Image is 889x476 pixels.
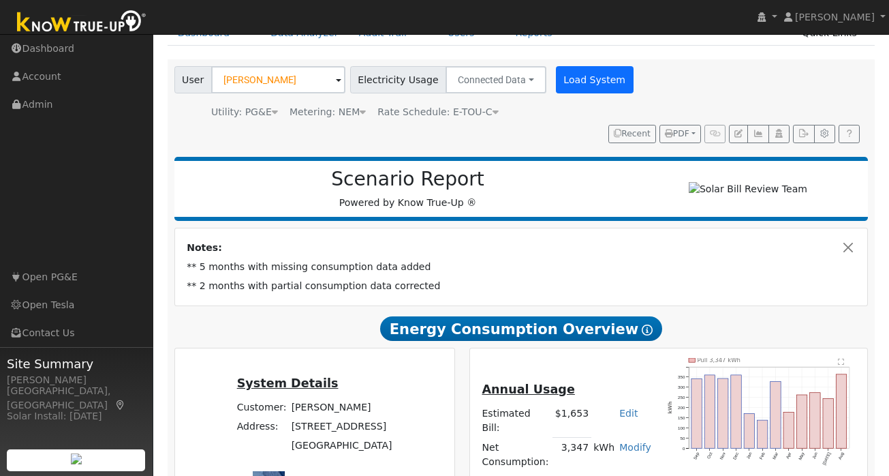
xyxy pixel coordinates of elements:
[691,378,702,448] rect: onclick=""
[758,420,768,448] rect: onclick=""
[822,451,832,466] text: [DATE]
[811,451,819,460] text: Jun
[745,451,753,460] text: Jan
[482,383,574,396] u: Annual Usage
[681,436,685,441] text: 50
[234,398,289,417] td: Customer:
[679,385,686,389] text: 300
[188,168,627,191] h2: Scenario Report
[380,316,662,341] span: Energy Consumption Overview
[480,438,552,471] td: Net Consumption:
[732,451,740,460] text: Dec
[350,66,446,93] span: Electricity Usage
[783,413,794,449] rect: onclick=""
[211,105,278,119] div: Utility: PG&E
[679,415,686,420] text: 150
[668,402,674,414] text: kWh
[679,395,686,400] text: 250
[810,393,820,448] rect: onclick=""
[619,442,651,453] a: Modify
[642,325,653,336] i: Show Help
[10,8,153,38] img: Know True-Up
[770,382,781,449] rect: onclick=""
[679,374,686,379] text: 350
[693,451,700,460] text: Sep
[719,451,726,460] text: Nov
[718,378,728,448] rect: onclick=""
[552,438,591,471] td: 3,347
[705,375,715,448] rect: onclick=""
[7,409,146,423] div: Solar Install: [DATE]
[446,66,546,93] button: Connected Data
[785,451,792,460] text: Apr
[837,451,845,460] text: Aug
[480,404,552,438] td: Estimated Bill:
[729,125,748,144] button: Edit User
[798,451,806,460] text: May
[772,451,779,460] text: Mar
[289,417,394,436] td: [STREET_ADDRESS]
[552,404,591,438] td: $1,653
[290,105,366,119] div: Metering: NEM
[377,106,498,117] span: Alias: HETOUC
[837,374,847,448] rect: onclick=""
[181,168,635,210] div: Powered by Know True-Up ®
[747,125,768,144] button: Multi-Series Graph
[698,357,741,363] text: Pull 3,347 kWh
[556,66,634,93] button: Load System
[838,358,844,365] text: 
[679,405,686,410] text: 200
[7,373,146,387] div: [PERSON_NAME]
[619,408,638,419] a: Edit
[185,257,858,276] td: ** 5 months with missing consumption data added
[841,241,856,255] button: Close
[289,398,394,417] td: [PERSON_NAME]
[839,125,860,144] a: Help Link
[211,66,345,93] input: Select a User
[7,355,146,373] span: Site Summary
[745,413,755,448] rect: onclick=""
[71,453,82,464] img: retrieve
[114,400,127,411] a: Map
[237,376,339,390] u: System Details
[174,66,212,93] span: User
[814,125,835,144] button: Settings
[795,12,875,23] span: [PERSON_NAME]
[706,451,714,460] text: Oct
[665,129,689,138] span: PDF
[823,399,833,449] rect: onclick=""
[797,395,807,448] rect: onclick=""
[7,384,146,413] div: [GEOGRAPHIC_DATA], [GEOGRAPHIC_DATA]
[758,451,766,460] text: Feb
[289,436,394,456] td: [GEOGRAPHIC_DATA]
[234,417,289,436] td: Address:
[187,242,222,253] strong: Notes:
[689,182,807,196] img: Solar Bill Review Team
[793,125,814,144] button: Export Interval Data
[679,426,686,430] text: 100
[731,375,741,448] rect: onclick=""
[185,276,858,295] td: ** 2 months with partial consumption data corrected
[768,125,790,144] button: Login As
[591,438,617,471] td: kWh
[659,125,701,144] button: PDF
[683,446,685,451] text: 0
[608,125,656,144] button: Recent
